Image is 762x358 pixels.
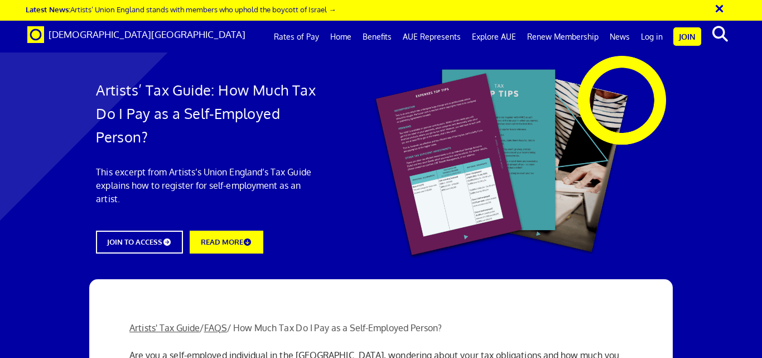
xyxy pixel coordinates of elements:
[204,322,227,333] a: FAQS
[325,23,357,51] a: Home
[604,23,635,51] a: News
[19,21,254,49] a: Brand [DEMOGRAPHIC_DATA][GEOGRAPHIC_DATA]
[673,27,701,46] a: Join
[397,23,466,51] a: AUE Represents
[26,4,70,14] strong: Latest News:
[190,231,263,254] a: READ MORE
[357,23,397,51] a: Benefits
[96,165,324,206] p: This excerpt from Artists’s Union England’s Tax Guide explains how to register for self-employmen...
[26,4,336,14] a: Latest News:Artists’ Union England stands with members who uphold the boycott of Israel →
[268,23,325,51] a: Rates of Pay
[129,322,200,333] a: Artists' Tax Guide
[96,78,324,149] h1: Artists’ Tax Guide: How Much Tax Do I Pay as a Self-Employed Person?
[522,23,604,51] a: Renew Membership
[635,23,668,51] a: Log in
[96,231,182,254] a: JOIN TO ACCESS
[703,22,737,46] button: search
[129,322,442,333] span: / / How Much Tax Do I Pay as a Self-Employed Person?
[466,23,522,51] a: Explore AUE
[49,28,245,40] span: [DEMOGRAPHIC_DATA][GEOGRAPHIC_DATA]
